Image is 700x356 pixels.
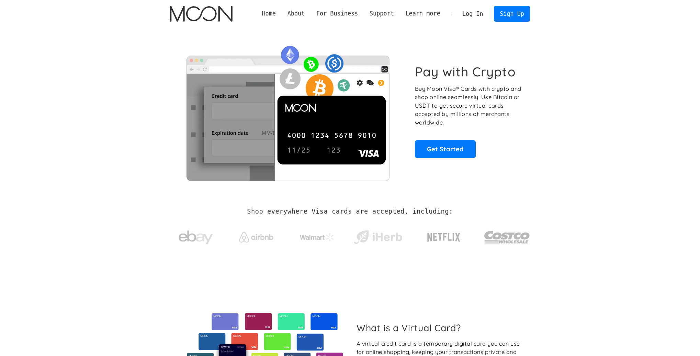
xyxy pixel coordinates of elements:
[239,232,273,242] img: Airbnb
[170,6,232,22] img: Moon Logo
[484,224,530,250] img: Costco
[400,9,446,18] div: Learn more
[364,9,399,18] div: Support
[311,9,364,18] div: For Business
[170,6,232,22] a: home
[231,225,282,246] a: Airbnb
[484,217,530,253] a: Costco
[316,9,358,18] div: For Business
[494,6,530,21] a: Sign Up
[456,6,489,21] a: Log In
[352,228,404,246] img: iHerb
[170,41,405,181] img: Moon Cards let you spend your crypto anywhere Visa is accepted.
[427,229,461,246] img: Netflix
[170,220,221,252] a: ebay
[415,64,516,79] h1: Pay with Crypto
[370,9,394,18] div: Support
[247,208,453,215] h2: Shop everywhere Visa cards are accepted, including:
[282,9,311,18] div: About
[287,9,305,18] div: About
[415,85,522,127] p: Buy Moon Visa® Cards with crypto and shop online seamlessly! Use Bitcoin or USDT to get secure vi...
[405,9,440,18] div: Learn more
[256,9,282,18] a: Home
[292,226,343,245] a: Walmart
[413,222,475,249] a: Netflix
[179,227,213,248] img: ebay
[300,233,334,241] img: Walmart
[415,140,476,158] a: Get Started
[352,222,404,250] a: iHerb
[357,322,524,333] h2: What is a Virtual Card?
